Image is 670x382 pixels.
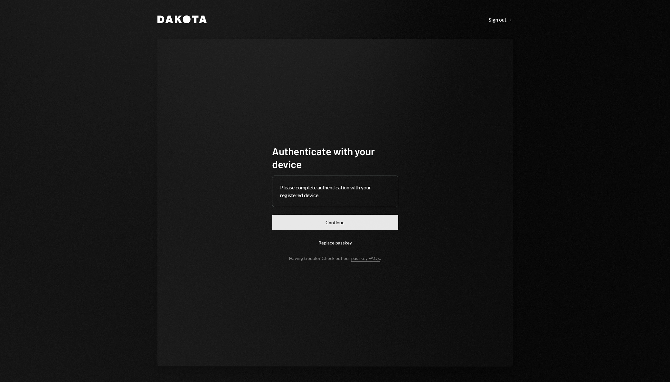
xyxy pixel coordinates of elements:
[272,215,398,230] button: Continue
[272,145,398,170] h1: Authenticate with your device
[289,255,381,261] div: Having trouble? Check out our .
[280,184,390,199] div: Please complete authentication with your registered device.
[489,16,513,23] a: Sign out
[272,235,398,250] button: Replace passkey
[351,255,380,262] a: passkey FAQs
